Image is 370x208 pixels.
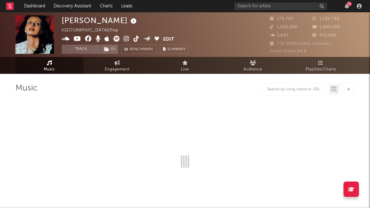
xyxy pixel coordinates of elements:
[270,34,289,38] span: 3,607
[83,57,151,74] a: Engagement
[130,46,153,53] span: Benchmark
[244,66,262,73] span: Audience
[100,45,118,54] span: ( 1 )
[105,66,129,73] span: Engagement
[101,45,118,54] button: (1)
[312,34,337,38] span: 472,000
[270,49,306,53] span: Jump Score: 44.6
[347,2,352,6] div: 31
[181,66,189,73] span: Live
[270,42,331,46] span: 729,391 Monthly Listeners
[312,17,339,21] span: 1,130,740
[151,57,219,74] a: Live
[62,27,125,34] div: [GEOGRAPHIC_DATA] | Pop
[160,45,189,54] button: Summary
[306,66,336,73] span: Playlists/Charts
[287,57,355,74] a: Playlists/Charts
[345,4,349,9] button: 31
[167,48,186,51] span: Summary
[234,2,327,10] input: Search for artists
[312,25,340,29] span: 1,540,000
[163,36,174,43] button: Edit
[44,66,55,73] span: Music
[264,87,329,92] input: Search by song name or URL
[15,57,83,74] a: Music
[121,45,157,54] a: Benchmark
[62,45,100,54] button: Track
[219,57,287,74] a: Audience
[62,15,138,26] div: [PERSON_NAME]
[270,17,293,21] span: 179,742
[270,25,298,29] span: 1,100,000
